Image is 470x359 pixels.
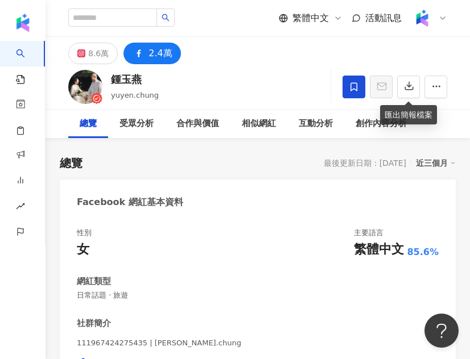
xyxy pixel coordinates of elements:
div: 創作內容分析 [356,117,407,131]
span: 85.6% [407,246,439,258]
span: rise [16,195,25,220]
img: Kolr%20app%20icon%20%281%29.png [411,7,433,29]
div: 繁體中文 [354,241,404,258]
div: 主要語言 [354,228,384,238]
button: 2.4萬 [123,43,180,64]
span: 活動訊息 [365,12,402,23]
div: 匯出簡報檔案 [380,105,437,124]
span: 日常話題 · 旅遊 [77,290,439,300]
span: yuyen.chung [111,91,159,99]
div: 社群簡介 [77,318,111,329]
div: 受眾分析 [119,117,154,131]
div: 女 [77,241,89,258]
div: 合作與價值 [176,117,219,131]
div: 8.6萬 [88,45,109,61]
img: KOL Avatar [68,70,102,104]
div: 鍾玉燕 [111,72,159,86]
span: search [162,14,170,22]
div: 性別 [77,228,92,238]
div: 總覽 [60,155,83,171]
span: 111967424275435 | [PERSON_NAME].chung [77,338,439,348]
div: Facebook 網紅基本資料 [77,196,183,208]
img: logo icon [14,14,32,32]
iframe: Help Scout Beacon - Open [424,314,459,348]
a: search [16,41,39,85]
div: 2.4萬 [149,45,172,61]
div: 相似網紅 [242,117,276,131]
div: 近三個月 [416,156,456,170]
button: 8.6萬 [68,43,118,64]
div: 最後更新日期：[DATE] [324,158,406,168]
span: 繁體中文 [292,12,329,24]
div: 互動分析 [299,117,333,131]
div: 網紅類型 [77,275,111,287]
div: 總覽 [80,117,97,131]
